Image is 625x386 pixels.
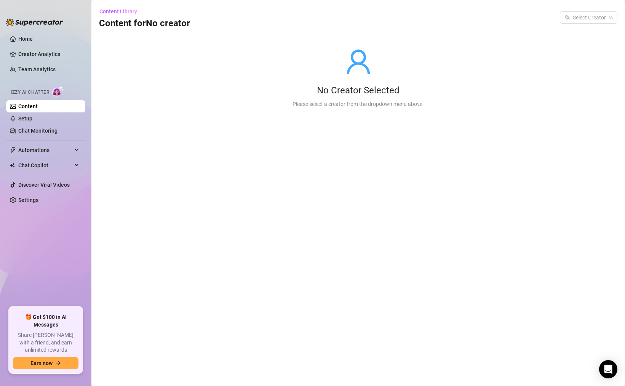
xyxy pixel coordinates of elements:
span: Content Library [99,8,137,14]
a: Creator Analytics [18,48,79,60]
img: logo-BBDzfeDw.svg [6,18,63,26]
a: Team Analytics [18,66,56,72]
span: 🎁 Get $100 in AI Messages [13,314,78,328]
a: Home [18,36,33,42]
span: Automations [18,144,72,156]
img: Chat Copilot [10,163,15,168]
a: Settings [18,197,38,203]
h3: Content for No creator [99,18,190,30]
span: Chat Copilot [18,159,72,171]
span: Share [PERSON_NAME] with a friend, and earn unlimited rewards [13,332,78,354]
div: Please select a creator from the dropdown menu above. [293,100,424,108]
a: Setup [18,115,32,122]
a: Chat Monitoring [18,128,58,134]
div: Open Intercom Messenger [599,360,617,378]
span: team [609,15,613,20]
span: arrow-right [56,360,61,366]
div: No Creator Selected [293,85,424,97]
span: thunderbolt [10,147,16,153]
span: Izzy AI Chatter [11,89,49,96]
img: AI Chatter [52,86,64,97]
a: Discover Viral Videos [18,182,70,188]
a: Content [18,103,38,109]
button: Earn nowarrow-right [13,357,78,369]
span: Earn now [30,360,53,366]
button: Content Library [99,5,143,18]
span: user [345,48,372,75]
